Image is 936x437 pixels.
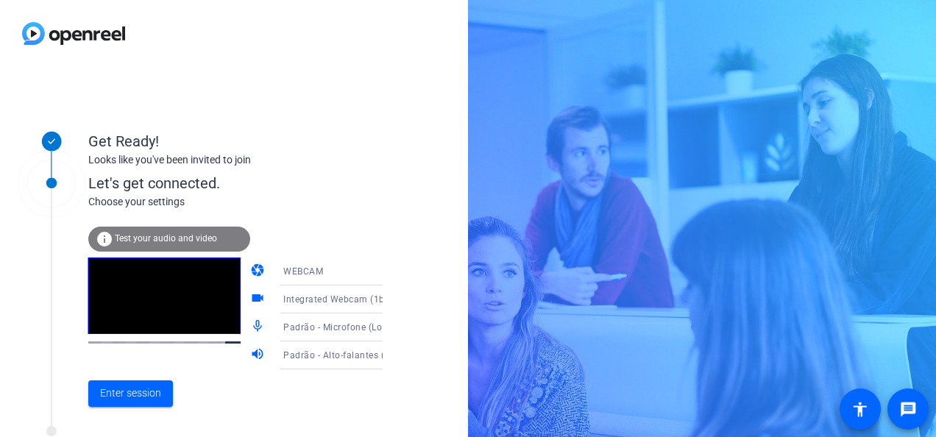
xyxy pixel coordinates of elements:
span: WEBCAM [283,266,323,277]
mat-icon: accessibility [851,400,869,418]
button: Enter session [88,380,173,407]
span: Padrão - Alto-falantes (Logi USB Headset) [283,349,464,360]
span: Test your audio and video [115,233,217,244]
div: Looks like you've been invited to join [88,152,383,168]
div: Let's get connected. [88,172,413,194]
div: Get Ready! [88,130,383,152]
mat-icon: videocam [250,291,268,308]
mat-icon: info [96,230,113,248]
mat-icon: mic_none [250,319,268,336]
span: Enter session [100,386,161,401]
span: Padrão - Microfone (Logi USB Headset) [283,321,452,333]
span: Integrated Webcam (1bcf:2ba5) [283,293,421,305]
mat-icon: volume_up [250,347,268,364]
mat-icon: message [899,400,917,418]
mat-icon: camera [250,263,268,280]
div: Choose your settings [88,194,413,210]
